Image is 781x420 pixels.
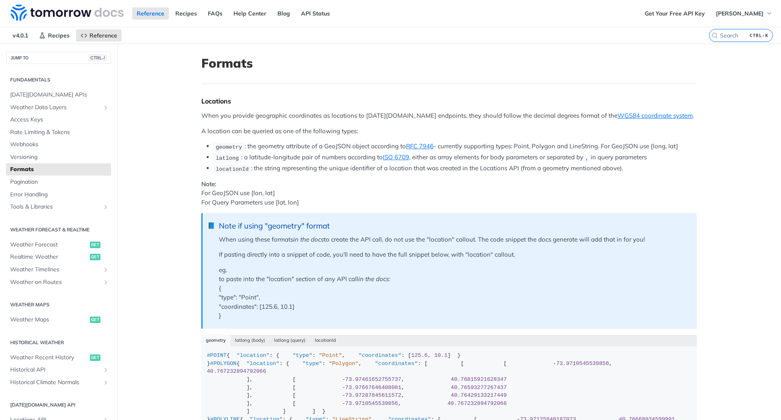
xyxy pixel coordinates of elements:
[201,97,697,105] div: Locations
[48,32,70,39] span: Recipes
[6,352,111,364] a: Weather Recent Historyget
[103,379,109,386] button: Show subpages for Historical Climate Normals
[216,166,249,172] span: locationId
[201,180,216,188] strong: Note:
[90,317,100,323] span: get
[6,114,111,126] a: Access Keys
[219,235,689,244] p: When using these formats to create the API call, do not use the "location" callout. The code snip...
[6,301,111,308] h2: Weather Maps
[8,29,33,42] span: v4.0.1
[358,275,389,283] em: in the docs
[6,314,111,326] a: Weather Mapsget
[89,32,117,39] span: Reference
[406,142,434,150] a: RFC 7946
[10,128,109,136] span: Rate Limiting & Tokens
[229,7,271,20] a: Help Center
[375,361,418,367] span: "coordinates"
[207,221,215,231] span: 📘
[6,276,111,288] a: Weather on RoutesShow subpages for Weather on Routes
[214,142,697,151] li: : the geometry attribute of a GeoJSON object according to - currently supporting types: Point, Po...
[103,266,109,273] button: Show subpages for Weather Timelines
[90,354,100,361] span: get
[292,352,312,358] span: "type"
[358,352,401,358] span: "coordinates"
[310,335,341,346] button: locationId
[10,191,109,199] span: Error Handling
[6,76,111,84] h2: Fundamentals
[6,126,111,139] a: Rate Limiting & Tokens
[6,364,111,376] a: Historical APIShow subpages for Historical API
[10,354,88,362] span: Weather Recent History
[207,352,227,358] span: #POINT
[214,164,697,173] li: : the string representing the unique identifier of a location that was created in the Locations A...
[6,189,111,201] a: Error Handling
[711,32,718,39] svg: Search
[6,226,111,233] h2: Weather Forecast & realtime
[556,361,609,367] span: 73.9710545539856
[201,180,697,207] p: For GeoJSON use [lon, lat] For Query Parameters use [lat, lon]
[342,376,345,383] span: -
[103,104,109,111] button: Show subpages for Weather Data Layers
[10,165,109,174] span: Formats
[6,239,111,251] a: Weather Forecastget
[447,400,507,407] span: 40.767232894792066
[6,151,111,163] a: Versioning
[640,7,709,20] a: Get Your Free API Key
[342,400,345,407] span: -
[219,250,689,259] p: If pasting directly into a snippet of code, you'll need to have the full snippet below, with "loc...
[103,279,109,286] button: Show subpages for Weather on Routes
[219,266,689,321] p: eg. to paste into the "location" section of any API call : { "type": "Point", "coordinates": [125...
[411,352,428,358] span: 125.6
[214,153,697,162] li: : a latitude-longitude pair of numbers according to , either as array elements for body parameter...
[11,4,124,21] img: Tomorrow.io Weather API Docs
[10,316,88,324] span: Weather Maps
[716,10,764,17] span: [PERSON_NAME]
[216,155,239,161] span: latlong
[103,367,109,373] button: Show subpages for Historical API
[6,264,111,276] a: Weather TimelinesShow subpages for Weather Timelines
[6,139,111,151] a: Webhooks
[345,376,401,383] span: 73.97461652755737
[90,242,100,248] span: get
[6,176,111,188] a: Pagination
[132,7,169,20] a: Reference
[10,266,100,274] span: Weather Timelines
[10,153,109,161] span: Versioning
[10,366,100,374] span: Historical API
[207,368,266,374] span: 40.767232894792066
[10,103,100,112] span: Weather Data Layers
[103,204,109,210] button: Show subpages for Tools & Libraries
[6,163,111,176] a: Formats
[293,235,324,243] em: in the docs
[76,29,122,42] a: Reference
[10,253,88,261] span: Realtime Weather
[319,352,342,358] span: "Point"
[617,112,693,119] a: WGS84 coordinate system
[10,241,88,249] span: Weather Forecast
[210,361,237,367] span: #POLYGON
[247,361,279,367] span: "location"
[35,29,74,42] a: Recipes
[345,392,401,398] span: 73.97287845611572
[171,7,201,20] a: Recipes
[219,221,689,231] div: Note if using "geometry" format
[6,339,111,346] h2: Historical Weather
[201,127,697,136] p: A location can be queried as one of the following types:
[451,376,507,383] span: 40.76815921628347
[6,201,111,213] a: Tools & LibrariesShow subpages for Tools & Libraries
[451,392,507,398] span: 40.76429133217449
[201,56,697,70] h1: Formats
[6,52,111,64] button: JUMP TOCTRL-/
[6,101,111,114] a: Weather Data LayersShow subpages for Weather Data Layers
[10,203,100,211] span: Tools & Libraries
[329,361,358,367] span: "Polygon"
[6,251,111,263] a: Realtime Weatherget
[585,155,589,161] span: ,
[345,385,401,391] span: 73.97667646408081
[6,376,111,389] a: Historical Climate NormalsShow subpages for Historical Climate Normals
[273,7,295,20] a: Blog
[434,352,447,358] span: 10.1
[342,392,345,398] span: -
[10,91,109,99] span: [DATE][DOMAIN_NAME] APIs
[10,141,109,149] span: Webhooks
